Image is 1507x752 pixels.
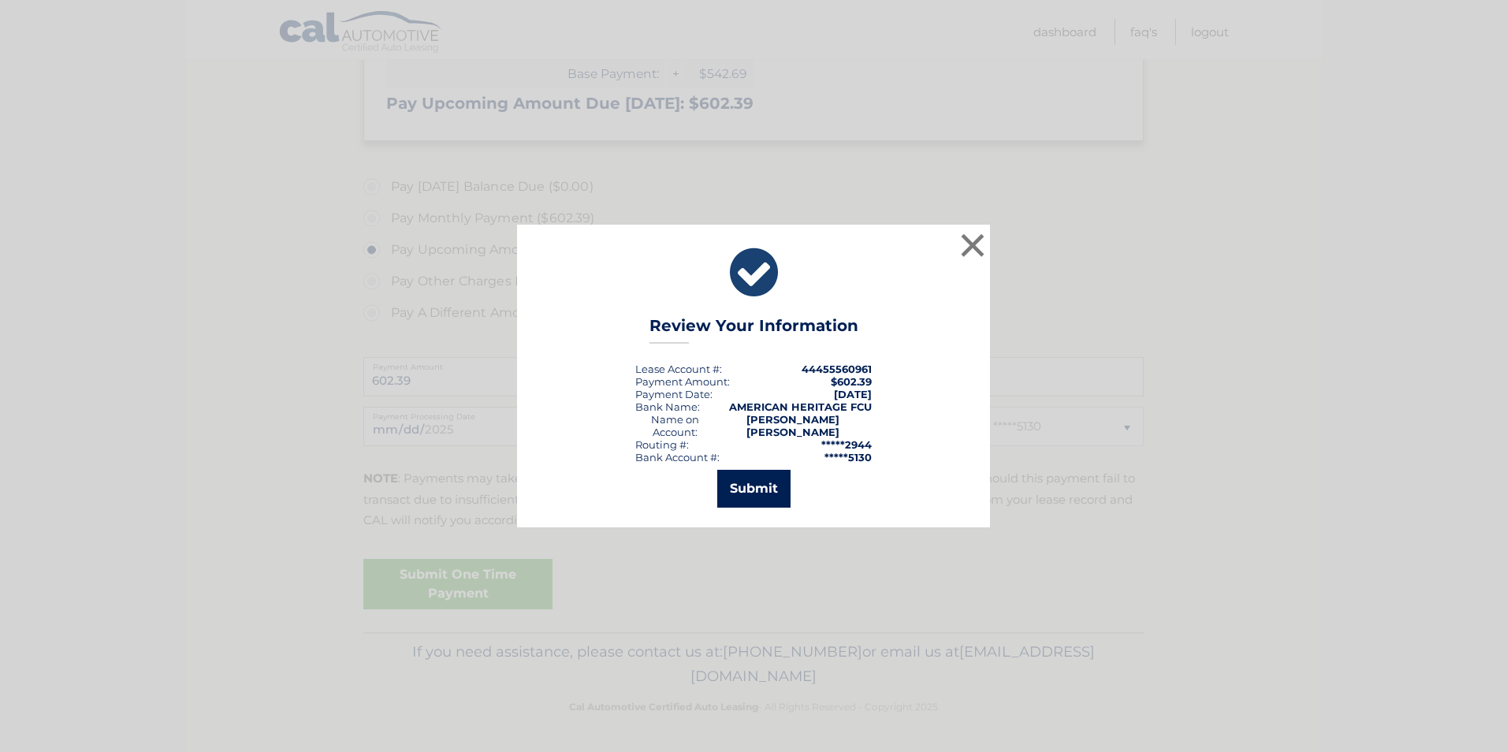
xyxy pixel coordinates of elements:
h3: Review Your Information [649,316,858,344]
div: Payment Amount: [635,375,730,388]
span: $602.39 [831,375,872,388]
strong: AMERICAN HERITAGE FCU [729,400,872,413]
div: : [635,388,713,400]
div: Bank Name: [635,400,700,413]
strong: [PERSON_NAME] [PERSON_NAME] [746,413,839,438]
div: Routing #: [635,438,689,451]
strong: 44455560961 [802,363,872,375]
span: [DATE] [834,388,872,400]
button: × [957,229,988,261]
span: Payment Date [635,388,710,400]
div: Lease Account #: [635,363,722,375]
button: Submit [717,470,791,508]
div: Bank Account #: [635,451,720,463]
div: Name on Account: [635,413,715,438]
